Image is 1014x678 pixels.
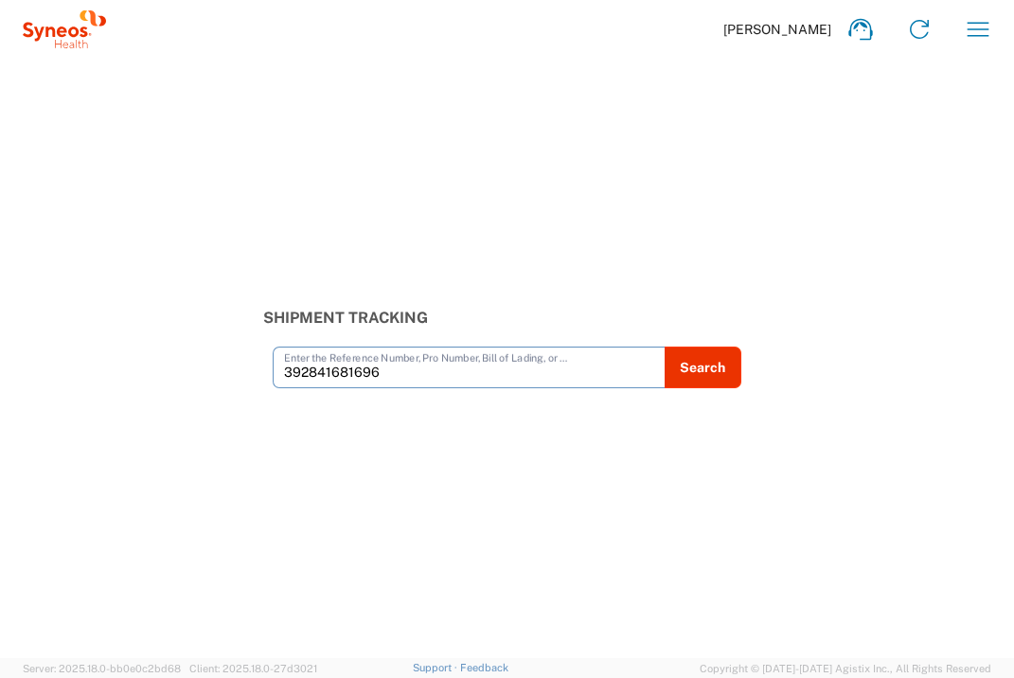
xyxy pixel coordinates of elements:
span: Server: 2025.18.0-bb0e0c2bd68 [23,663,181,674]
span: [PERSON_NAME] [723,21,831,38]
span: Client: 2025.18.0-27d3021 [189,663,317,674]
h3: Shipment Tracking [263,309,751,327]
button: Search [665,347,741,388]
span: Copyright © [DATE]-[DATE] Agistix Inc., All Rights Reserved [700,660,991,677]
a: Support [413,662,460,673]
a: Feedback [460,662,508,673]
